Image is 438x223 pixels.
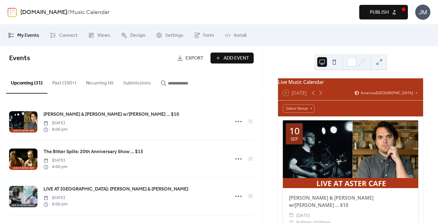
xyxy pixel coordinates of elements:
[9,52,30,65] span: Events
[296,212,310,219] span: [DATE]
[43,195,68,201] span: [DATE]
[59,32,78,39] span: Connect
[47,70,81,93] button: Past (100+)
[220,27,251,43] a: Install
[415,5,430,20] div: JM
[6,70,47,94] button: Upcoming (31)
[43,186,188,193] span: LIVE AT [GEOGRAPHIC_DATA]: [PERSON_NAME] & [PERSON_NAME]
[290,137,298,141] div: Sep
[43,120,68,126] span: [DATE]
[17,32,39,39] span: My Events
[43,185,188,193] a: LIVE AT [GEOGRAPHIC_DATA]: [PERSON_NAME] & [PERSON_NAME]
[278,78,423,86] div: Live Music Calendar
[43,157,68,164] span: [DATE]
[43,148,143,156] a: The Bitter Spills: 20th Anniversary Show ... $15
[81,70,118,93] button: Recurring (4)
[186,55,203,62] span: Export
[289,194,374,208] a: [PERSON_NAME] & [PERSON_NAME] w/[PERSON_NAME] ... $10
[43,111,179,118] a: [PERSON_NAME] & [PERSON_NAME] w/[PERSON_NAME] ... $10
[43,111,179,118] span: [PERSON_NAME] & [PERSON_NAME] w/[PERSON_NAME] ... $10
[4,27,44,43] a: My Events
[43,201,68,208] span: 8:00 pm
[151,27,188,43] a: Settings
[43,164,68,170] span: 8:00 pm
[359,5,408,19] button: Publish
[45,27,82,43] a: Connect
[118,70,156,93] button: Submissions
[97,32,110,39] span: Views
[224,55,249,62] span: Add Event
[8,7,17,17] img: logo
[361,91,413,95] span: America/[GEOGRAPHIC_DATA]
[189,27,219,43] a: Form
[116,27,150,43] a: Design
[203,32,214,39] span: Form
[172,53,208,63] a: Export
[370,9,389,16] span: Publish
[43,126,68,133] span: 8:00 pm
[234,32,246,39] span: Install
[20,7,67,18] a: [DOMAIN_NAME]
[67,7,70,18] b: /
[165,32,183,39] span: Settings
[130,32,145,39] span: Design
[289,126,300,136] div: 10
[289,212,294,219] div: ​
[210,53,254,63] button: Add Event
[84,27,115,43] a: Views
[70,7,110,18] b: Music Calendar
